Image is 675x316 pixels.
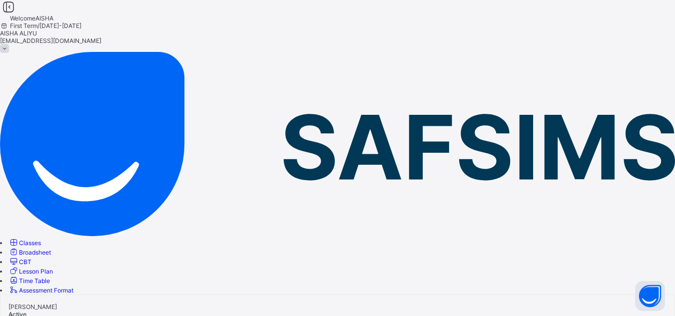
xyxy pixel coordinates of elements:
[19,258,31,266] span: CBT
[10,14,53,22] span: Welcome AISHA
[8,287,73,294] a: Assessment Format
[8,239,41,247] a: Classes
[19,268,53,275] span: Lesson Plan
[8,249,51,256] a: Broadsheet
[19,239,41,247] span: Classes
[19,277,50,285] span: Time Table
[19,287,73,294] span: Assessment Format
[8,303,57,311] span: [PERSON_NAME]
[8,277,50,285] a: Time Table
[8,268,53,275] a: Lesson Plan
[19,249,51,256] span: Broadsheet
[635,281,665,311] button: Open asap
[8,258,31,266] a: CBT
